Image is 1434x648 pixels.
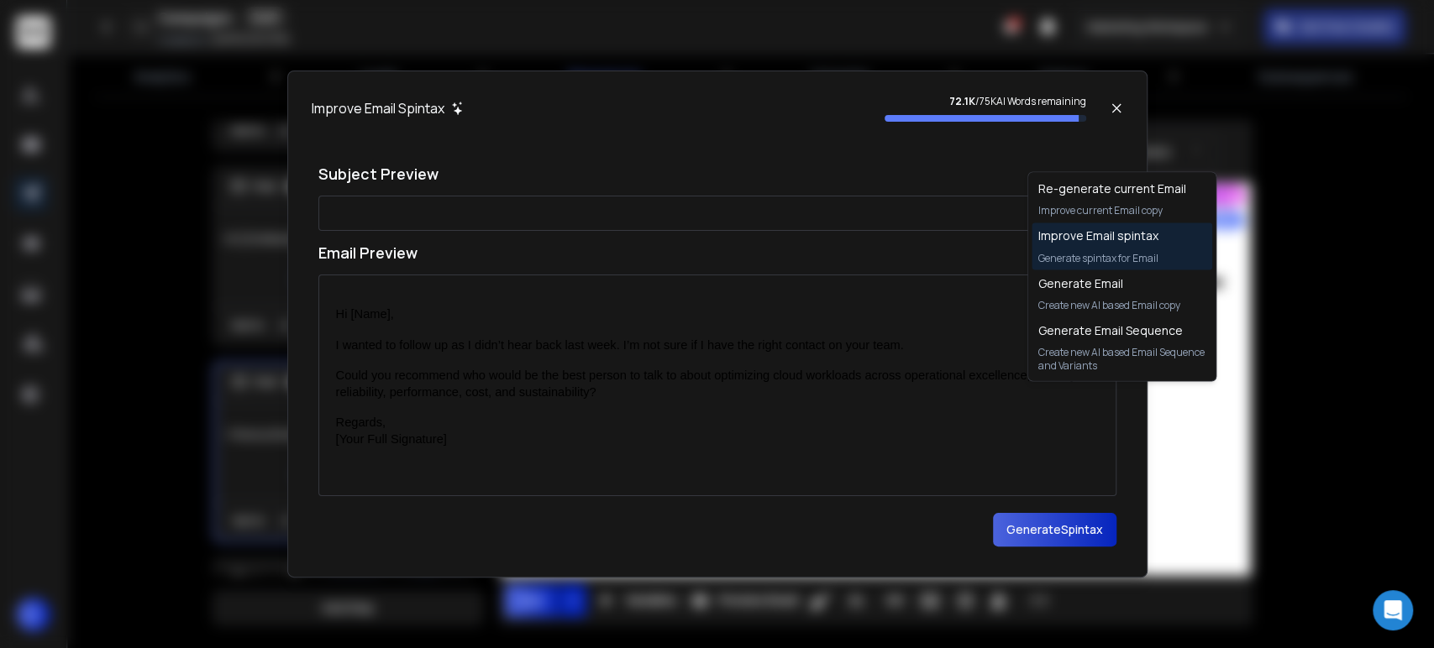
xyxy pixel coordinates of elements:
span: Could you recommend who would be the best person to talk to about optimizing cloud workloads acro... [336,368,1083,399]
span: Regards, [336,415,386,429]
h1: Improve Email spintax [1038,227,1158,244]
h1: Generate Email Sequence [1038,321,1206,338]
h1: Email Preview [318,241,1116,264]
p: Generate spintax for Email [1038,251,1158,264]
span: [Your Full Signature] [336,432,447,446]
p: Improve current Email copy [1038,204,1186,217]
h1: Generate Email [1038,274,1180,291]
button: GenerateSpintax [993,513,1116,546]
h1: Improve Email Spintax [312,98,444,118]
strong: 72.1K [949,94,975,108]
p: Create new AI based Email Sequence and Variants [1038,345,1206,372]
p: Create new AI based Email copy [1038,298,1180,311]
p: / 75K AI Words remaining [885,95,1086,108]
div: Open Intercom Messenger [1373,590,1413,630]
h1: Re-generate current Email [1038,180,1186,197]
span: Hi [Name], [336,307,394,321]
span: I wanted to follow up as I didn’t hear back last week. I’m not sure if I have the right contact o... [336,338,904,352]
h1: Subject Preview [318,162,1116,186]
